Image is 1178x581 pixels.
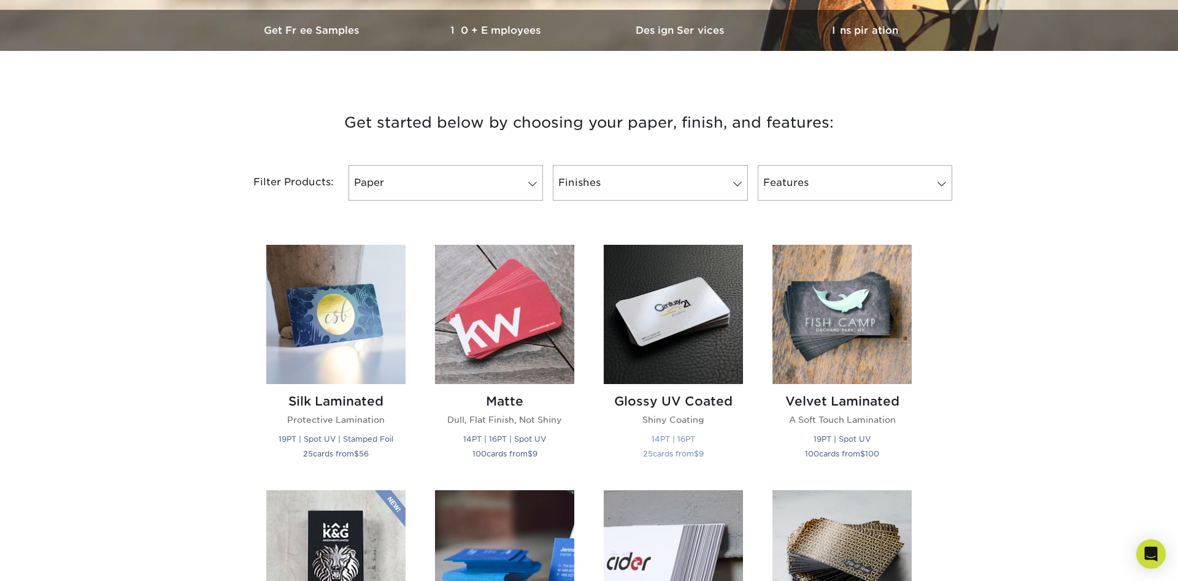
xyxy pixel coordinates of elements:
a: Glossy UV Coated Business Cards Glossy UV Coated Shiny Coating 14PT | 16PT 25cards from$9 [604,245,743,475]
span: 100 [472,449,487,458]
small: cards from [303,449,369,458]
img: Glossy UV Coated Business Cards [604,245,743,384]
img: Matte Business Cards [435,245,574,384]
span: 9 [699,449,704,458]
a: Matte Business Cards Matte Dull, Flat Finish, Not Shiny 14PT | 16PT | Spot UV 100cards from$9 [435,245,574,475]
small: cards from [472,449,537,458]
span: $ [694,449,699,458]
span: 56 [359,449,369,458]
h2: Glossy UV Coated [604,394,743,409]
a: Design Services [589,10,773,51]
span: 100 [865,449,879,458]
span: $ [528,449,533,458]
div: Open Intercom Messenger [1136,539,1166,569]
a: Get Free Samples [221,10,405,51]
a: Paper [348,165,543,201]
h2: Velvet Laminated [772,394,912,409]
img: Silk Laminated Business Cards [266,245,406,384]
small: 14PT | 16PT | Spot UV [463,434,546,444]
img: New Product [375,490,406,527]
small: 19PT | Spot UV | Stamped Foil [279,434,393,444]
div: Filter Products: [221,165,344,201]
span: 100 [805,449,819,458]
p: A Soft Touch Lamination [772,414,912,426]
p: Dull, Flat Finish, Not Shiny [435,414,574,426]
a: Finishes [553,165,747,201]
h3: Get Free Samples [221,25,405,36]
img: Velvet Laminated Business Cards [772,245,912,384]
h2: Matte [435,394,574,409]
small: 19PT | Spot UV [814,434,871,444]
h2: Silk Laminated [266,394,406,409]
span: $ [860,449,865,458]
small: cards from [643,449,704,458]
span: 25 [643,449,653,458]
h3: Get started below by choosing your paper, finish, and features: [230,95,948,150]
span: 9 [533,449,537,458]
p: Shiny Coating [604,414,743,426]
h3: Design Services [589,25,773,36]
h3: 10+ Employees [405,25,589,36]
a: Velvet Laminated Business Cards Velvet Laminated A Soft Touch Lamination 19PT | Spot UV 100cards ... [772,245,912,475]
small: cards from [805,449,879,458]
a: Inspiration [773,10,957,51]
a: 10+ Employees [405,10,589,51]
a: Features [758,165,952,201]
span: $ [354,449,359,458]
small: 14PT | 16PT [652,434,695,444]
a: Silk Laminated Business Cards Silk Laminated Protective Lamination 19PT | Spot UV | Stamped Foil ... [266,245,406,475]
p: Protective Lamination [266,414,406,426]
h3: Inspiration [773,25,957,36]
span: 25 [303,449,313,458]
